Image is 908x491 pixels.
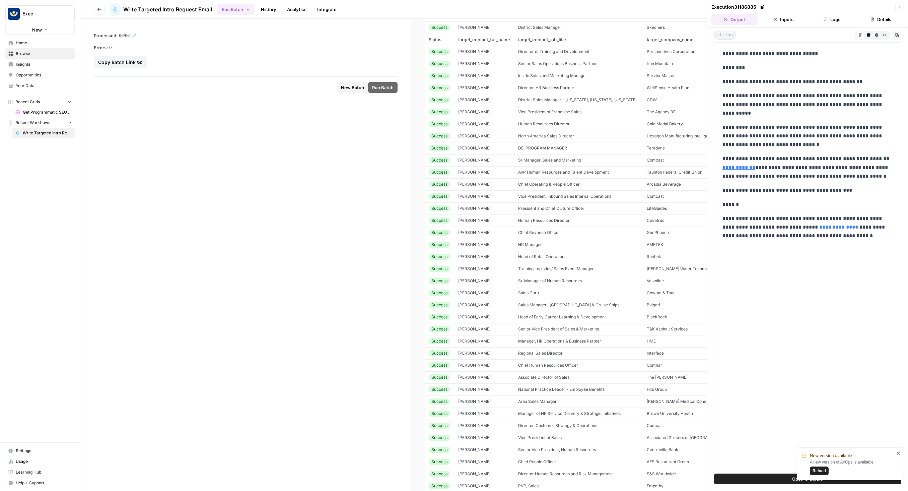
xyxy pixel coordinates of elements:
span: Vice President, Inbound Sales Internal Operations [518,194,611,199]
th: target_contact_job_title [514,32,643,47]
span: Centreville Bank [647,447,678,452]
span: Bridget Bell [458,61,491,66]
span: Lisa Kennedy [458,278,491,283]
span: Gold Medal Bakery [647,121,683,126]
button: Reload [810,467,829,475]
span: GenPhoenix [647,230,670,235]
span: Human Resources Director [518,218,570,223]
div: Success [429,242,450,248]
span: Director, HR Business Partner [518,85,574,90]
div: Success [429,218,450,224]
span: Taunton Federal Credit Union [647,170,702,175]
div: Success [429,169,450,175]
div: Success [429,362,450,368]
span: The Gwen [647,375,688,380]
span: Judy Parsons [458,109,491,114]
span: Iron Mountain [647,61,673,66]
div: Execution 31186885 [711,4,766,10]
span: Training Logistics/ Sales Event Manager [518,266,594,271]
div: Success [429,314,450,320]
div: Success [429,133,450,139]
span: Christine Christie [458,73,491,78]
span: Chief People Officer [518,459,556,464]
span: Sales Guru [518,290,539,295]
span: Kathleen Rushton [458,170,491,175]
span: Recent Workflows [15,120,50,126]
span: Insights [16,61,72,67]
div: Success [429,61,450,67]
button: Recent Workflows [5,118,75,128]
div: Copy Batch Link [98,59,142,66]
button: Workspace: Exec [5,5,75,22]
a: Settings [5,445,75,456]
span: New [32,26,42,33]
span: Tracy Moore [458,363,491,368]
a: Opportunities [5,70,75,80]
button: Run Batch [368,82,398,93]
a: Your Data [5,80,75,91]
div: Success [429,483,450,489]
span: Comcast [647,423,664,428]
span: Write Targeted Intro Request Email [123,5,212,13]
span: National Practice Leader - Employee Benefits [518,387,605,392]
span: Patrick Sullivan [458,133,491,138]
div: Success [429,290,450,296]
span: string [714,31,736,40]
button: Recent Grids [5,97,75,107]
button: close [896,450,901,456]
span: ServiceMaster [647,73,675,78]
div: Success [429,145,450,151]
span: Maris Corujo [458,266,491,271]
th: target_company_name [643,32,735,47]
span: Michael Della Cava [458,399,491,404]
a: Write Targeted Intro Request Email [110,4,212,15]
div: A new version of AirOps is available. [810,459,894,475]
span: Ryan Akers [458,351,491,356]
span: Melinda Poitras [458,471,491,476]
span: Regional Sales Director [518,351,563,356]
div: Success [429,338,450,344]
div: Success [429,459,450,465]
span: CDW [647,97,657,102]
span: AMETEK [647,242,663,247]
span: Chief Revenue Officer [518,230,560,235]
span: Hilb Group [647,387,667,392]
span: Lauren O'Neill [458,242,491,247]
span: Michael Iannetta [458,194,491,199]
div: 0 [94,44,398,51]
a: Usage [5,456,75,467]
div: Success [429,181,450,187]
th: Status [425,32,454,47]
button: Run Batch [217,4,254,15]
span: Head of Early Career Learning & Development [518,314,606,319]
div: Success [429,254,450,260]
a: Learning Hub [5,467,75,478]
span: Settings [16,448,72,454]
span: Open In Studio [792,476,823,482]
div: Success [429,326,450,332]
div: Success [429,24,450,30]
span: Sr Manager, Sales and Marketing [518,158,581,163]
span: Head of Retail Operations [518,254,566,259]
span: Help + Support [16,480,72,486]
span: T&K Asphalt Services [647,326,688,331]
a: History [257,4,280,15]
span: Director Human Resources and Risk Management [518,471,613,476]
span: David Early [458,459,491,464]
span: Vice President of Franchise Sales [518,109,581,114]
span: Comhar [647,363,662,368]
span: Danielle Ferguson-Macklin [458,145,491,150]
span: Eric Green [458,158,491,163]
span: Jennifer Quigley [458,339,491,344]
button: Output [711,14,758,25]
span: Eric Aguiar [458,435,491,440]
span: Audra Lewandowski [458,290,491,295]
div: Success [429,97,450,103]
span: Get Programmatic SEO Keyword Ideas [23,109,72,115]
span: North America Sales Director [518,133,574,138]
div: Success [429,73,450,79]
span: Vice President of Sales [518,435,562,440]
span: Sarah Soares [458,218,491,223]
span: Perspectives Corporation [647,49,695,54]
span: Associate Director of Sales [518,375,569,380]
